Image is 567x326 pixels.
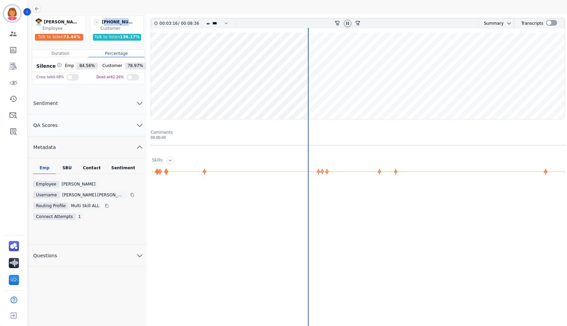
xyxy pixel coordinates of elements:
[125,63,146,69] span: 78.97 %
[93,34,141,41] div: Talk to listen
[33,165,56,174] div: Emp
[478,19,504,28] div: Summary
[28,114,146,136] button: QA Scores chevron down
[28,122,63,129] span: QA Scores
[42,26,84,31] div: Employee
[28,245,146,267] button: Questions chevron down
[32,50,88,57] div: Duration
[33,181,59,188] div: Employee
[136,99,144,107] svg: chevron down
[89,50,144,57] div: Percentage
[78,165,105,174] div: Contact
[159,19,201,28] div: /
[102,18,136,26] div: [PHONE_NUMBER]
[33,202,68,209] div: Routing Profile
[63,35,80,39] span: 73.44 %
[179,19,198,28] div: 00:08:36
[105,165,141,174] div: Sentiment
[76,213,84,220] div: 1
[60,192,128,198] div: [PERSON_NAME].[PERSON_NAME]@mcibpo.comc3189c5b-232e-11ed-8006-800c584eb7f3
[151,135,565,140] div: 00:00:00
[120,35,140,39] span: 136.17 %
[33,213,76,220] div: Connect Attempts
[159,19,178,28] div: 00:03:16
[151,130,565,135] div: Comments
[28,92,146,114] button: Sentiment chevron down
[68,202,102,209] div: Multi Skill ALL
[33,192,59,198] div: Username
[28,100,63,107] span: Sentiment
[93,18,100,26] span: -
[28,136,146,158] button: Metadata chevron up
[4,5,20,22] img: Bordered avatar
[28,144,61,151] span: Metadata
[100,26,142,31] div: Customer
[136,121,144,129] svg: chevron down
[36,72,64,82] div: Cross talk 0.08 %
[62,63,77,69] span: Emp
[521,19,543,28] div: Transcripts
[100,63,125,69] span: Customer
[35,63,62,69] div: Silence
[77,63,98,69] span: 84.56 %
[35,34,83,41] div: Talk to listen
[44,18,78,26] div: [PERSON_NAME]
[28,252,62,259] span: Questions
[136,252,144,260] svg: chevron down
[56,165,78,174] div: SBU
[96,72,124,82] div: Dead air 62.26 %
[136,143,144,151] svg: chevron up
[504,21,512,26] button: chevron down
[152,157,162,164] div: Skills
[59,181,98,188] div: [PERSON_NAME]
[506,21,512,26] svg: chevron down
